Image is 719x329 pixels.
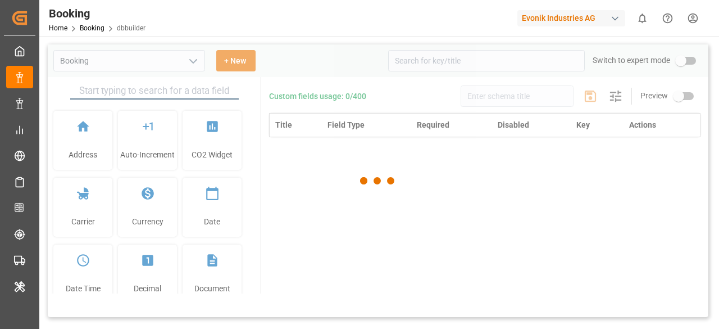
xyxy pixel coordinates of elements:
a: Booking [80,24,104,32]
div: Booking [49,5,145,22]
div: Evonik Industries AG [517,10,625,26]
button: show 0 new notifications [630,6,655,31]
a: Home [49,24,67,32]
button: Evonik Industries AG [517,7,630,29]
button: Help Center [655,6,680,31]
